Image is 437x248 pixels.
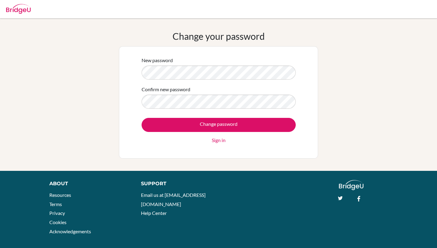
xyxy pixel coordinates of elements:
label: Confirm new password [142,86,190,93]
a: Privacy [49,210,65,216]
img: Bridge-U [6,4,31,14]
a: Terms [49,201,62,207]
a: Cookies [49,219,66,225]
a: Help Center [141,210,167,216]
a: Resources [49,192,71,198]
input: Change password [142,118,296,132]
label: New password [142,57,173,64]
h1: Change your password [173,31,265,42]
a: Acknowledgements [49,228,91,234]
img: logo_white@2x-f4f0deed5e89b7ecb1c2cc34c3e3d731f90f0f143d5ea2071677605dd97b5244.png [339,180,364,190]
div: Support [141,180,212,187]
a: Email us at [EMAIL_ADDRESS][DOMAIN_NAME] [141,192,206,207]
a: Sign in [212,137,226,144]
div: About [49,180,127,187]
